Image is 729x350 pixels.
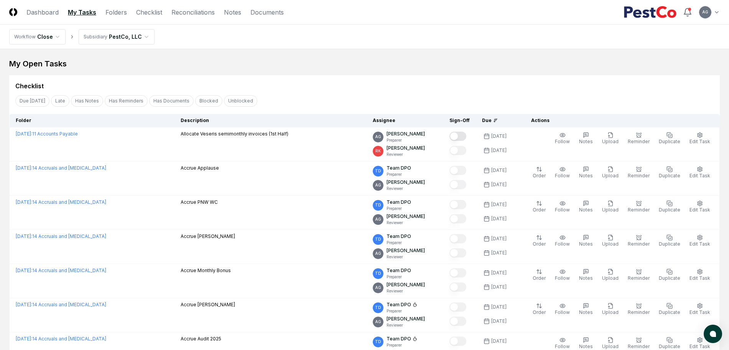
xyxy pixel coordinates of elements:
p: Reviewer [387,288,425,294]
button: Upload [601,233,620,249]
button: Duplicate [657,267,682,283]
span: AG [375,134,381,140]
p: Accrue [PERSON_NAME] [181,233,235,240]
a: [DATE]:14 Accruals and [MEDICAL_DATA] [16,233,106,239]
p: Accrue Applause [181,165,219,172]
p: [PERSON_NAME] [387,281,425,288]
div: [DATE] [491,318,507,325]
button: Mark complete [449,337,466,346]
span: Upload [602,275,619,281]
a: [DATE]:14 Accruals and [MEDICAL_DATA] [16,199,106,205]
span: [DATE] : [16,233,32,239]
a: Checklist [136,8,162,17]
span: Edit Task [690,173,710,178]
button: AG [698,5,712,19]
span: AG [375,216,381,222]
p: Preparer [387,206,411,211]
th: Assignee [367,114,443,127]
a: Documents [250,8,284,17]
span: Reminder [628,309,650,315]
button: Duplicate [657,130,682,147]
p: [PERSON_NAME] [387,315,425,322]
span: Duplicate [659,343,680,349]
a: Notes [224,8,241,17]
span: Duplicate [659,139,680,144]
p: [PERSON_NAME] [387,247,425,254]
img: PestCo logo [624,6,677,18]
span: Notes [579,241,593,247]
span: TD [375,271,381,276]
a: Dashboard [26,8,59,17]
a: [DATE]:14 Accruals and [MEDICAL_DATA] [16,267,106,273]
button: Follow [553,301,571,317]
p: Reviewer [387,322,425,328]
button: Follow [553,130,571,147]
button: Notes [578,165,594,181]
button: Blocked [195,95,222,107]
span: [DATE] : [16,302,32,307]
button: Mark complete [449,248,466,258]
div: [DATE] [491,201,507,208]
div: [DATE] [491,133,507,140]
p: Reviewer [387,220,425,226]
span: Follow [555,343,570,349]
span: Upload [602,241,619,247]
span: Reminder [628,343,650,349]
img: Logo [9,8,17,16]
button: Notes [578,130,594,147]
button: Duplicate [657,233,682,249]
div: [DATE] [491,181,507,188]
div: Checklist [15,81,44,91]
button: Unblocked [224,95,257,107]
a: Folders [105,8,127,17]
div: [DATE] [491,235,507,242]
span: TD [375,202,381,208]
button: Upload [601,301,620,317]
span: Follow [555,207,570,213]
button: Mark complete [449,282,466,292]
span: Notes [579,275,593,281]
span: [DATE] : [16,336,32,342]
button: Mark complete [449,317,466,326]
p: Team DPO [387,165,411,172]
span: Upload [602,207,619,213]
p: Preparer [387,274,411,280]
th: Sign-Off [443,114,476,127]
p: [PERSON_NAME] [387,213,425,220]
a: [DATE]:14 Accruals and [MEDICAL_DATA] [16,302,106,307]
button: Follow [553,199,571,215]
p: Preparer [387,342,417,348]
button: Upload [601,130,620,147]
button: Reminder [626,199,651,215]
p: Accrue [PERSON_NAME] [181,301,235,308]
p: Preparer [387,137,425,143]
span: Reminder [628,173,650,178]
span: Notes [579,207,593,213]
button: Follow [553,233,571,249]
span: Edit Task [690,207,710,213]
div: Actions [525,117,714,124]
nav: breadcrumb [9,29,155,45]
p: Allocate Veseris semimonthly invoices (1st Half) [181,130,288,137]
button: Order [531,199,547,215]
span: [DATE] : [16,165,32,171]
span: TD [375,236,381,242]
span: Reminder [628,241,650,247]
th: Folder [10,114,174,127]
span: Reminder [628,275,650,281]
button: Reminder [626,267,651,283]
button: Has Documents [149,95,194,107]
span: RK [375,148,381,154]
p: Reviewer [387,254,425,260]
span: Follow [555,173,570,178]
button: Mark complete [449,302,466,312]
div: [DATE] [491,167,507,174]
span: Order [533,207,546,213]
p: Team DPO [387,301,411,308]
button: Mark complete [449,146,466,155]
button: Order [531,301,547,317]
span: Follow [555,275,570,281]
span: Upload [602,139,619,144]
button: Mark complete [449,200,466,209]
p: Team DPO [387,335,411,342]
